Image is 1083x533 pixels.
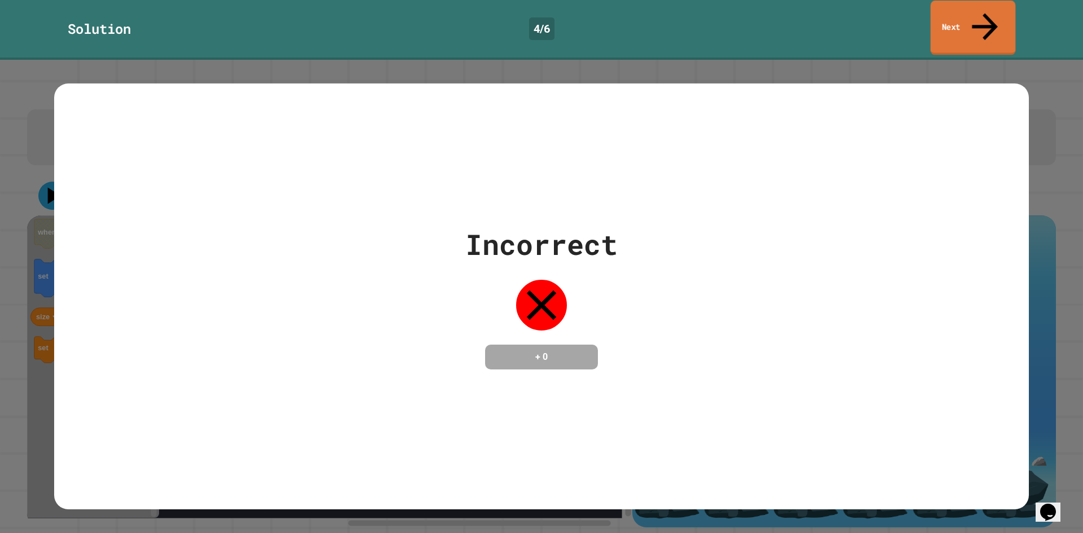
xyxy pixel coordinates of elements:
[931,1,1016,55] a: Next
[1036,488,1072,522] iframe: chat widget
[465,223,618,266] div: Incorrect
[529,17,554,40] div: 4 / 6
[496,350,587,364] h4: + 0
[68,19,131,39] div: Solution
